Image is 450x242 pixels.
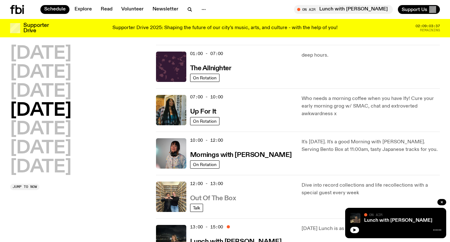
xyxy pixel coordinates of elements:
[398,5,440,14] button: Support Us
[190,195,236,202] h3: Out Of The Box
[190,181,223,187] span: 12:00 - 13:00
[117,5,147,14] a: Volunteer
[420,28,440,32] span: Remaining
[10,64,71,82] button: [DATE]
[156,138,186,169] img: Kana Frazer is smiling at the camera with her head tilted slightly to her left. She wears big bla...
[402,7,427,12] span: Support Us
[10,121,71,138] button: [DATE]
[13,185,37,189] span: Jump to now
[416,24,440,28] span: 02:09:03:37
[190,74,219,82] a: On Rotation
[190,109,216,115] h3: Up For It
[350,213,360,223] img: Izzy Page stands above looking down at Opera Bar. She poses in front of the Harbour Bridge in the...
[190,204,203,212] a: Talk
[364,218,432,223] a: Lunch with [PERSON_NAME]
[156,95,186,125] img: Ify - a Brown Skin girl with black braided twists, looking up to the side with her tongue stickin...
[193,205,200,210] span: Talk
[190,94,223,100] span: 07:00 - 10:00
[10,83,71,101] button: [DATE]
[23,23,49,34] h3: Supporter Drive
[190,160,219,169] a: On Rotation
[302,225,440,233] p: [DATE] Lunch is as fun as you are
[10,140,71,157] button: [DATE]
[149,5,182,14] a: Newsletter
[40,5,69,14] a: Schedule
[369,213,382,217] span: On Air
[97,5,116,14] a: Read
[190,64,231,72] a: The Allnighter
[10,102,71,120] button: [DATE]
[190,152,292,158] h3: Mornings with [PERSON_NAME]
[190,51,223,57] span: 01:00 - 07:00
[294,5,393,14] button: On AirLunch with [PERSON_NAME]
[193,75,217,80] span: On Rotation
[112,25,338,31] p: Supporter Drive 2025: Shaping the future of our city’s music, arts, and culture - with the help o...
[10,158,71,176] button: [DATE]
[190,151,292,158] a: Mornings with [PERSON_NAME]
[302,138,440,153] p: It's [DATE]. It's a good Morning with [PERSON_NAME]. Serving Bento Box at 11:00am, tasty Japanese...
[10,45,71,63] button: [DATE]
[190,194,236,202] a: Out Of The Box
[302,95,440,118] p: Who needs a morning coffee when you have Ify! Cure your early morning grog w/ SMAC, chat and extr...
[193,162,217,167] span: On Rotation
[302,52,440,59] p: deep hours.
[190,224,223,230] span: 13:00 - 15:00
[10,184,39,190] button: Jump to now
[190,65,231,72] h3: The Allnighter
[302,182,440,197] p: Dive into record collections and life recollections with a special guest every week
[156,182,186,212] img: Matt and Kate stand in the music library and make a heart shape with one hand each.
[190,107,216,115] a: Up For It
[71,5,96,14] a: Explore
[190,117,219,125] a: On Rotation
[190,137,223,143] span: 10:00 - 12:00
[193,119,217,123] span: On Rotation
